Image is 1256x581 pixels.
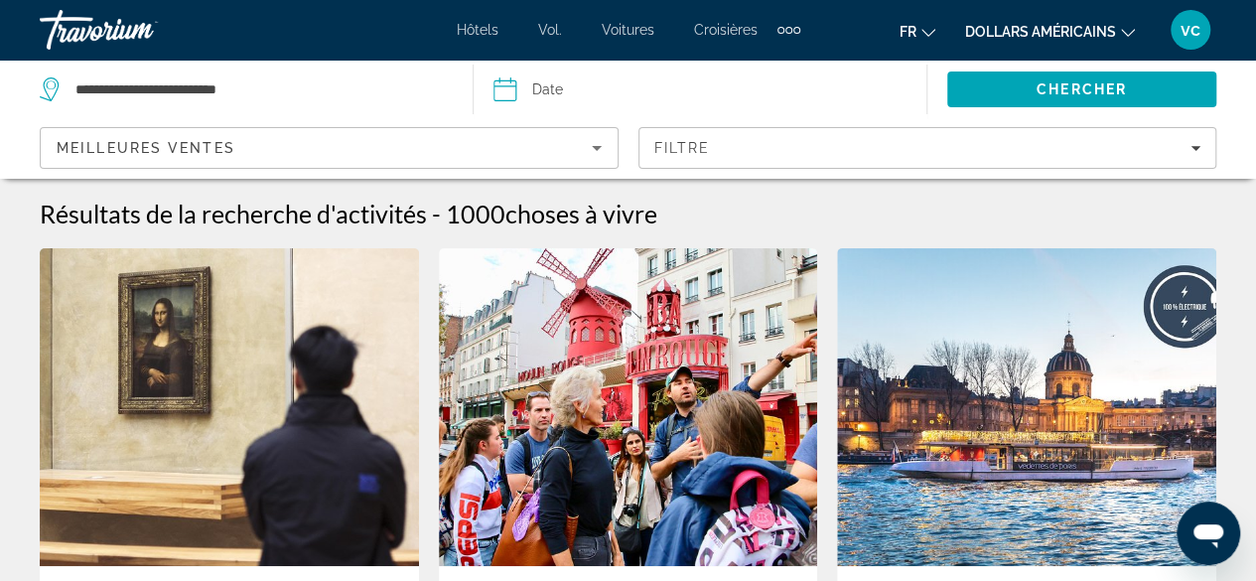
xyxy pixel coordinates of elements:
[777,14,800,46] button: Éléments de navigation supplémentaires
[965,24,1116,40] font: dollars américains
[837,248,1216,566] img: Croisière en soirée sur la Seine avec musique et boissons
[900,24,916,40] font: fr
[1181,19,1200,40] font: vc
[432,199,441,228] span: -
[457,22,498,38] a: Hôtels
[1177,502,1240,565] iframe: Bouton de lancement de la fenêtre de messagerie
[40,199,427,228] h1: Résultats de la recherche d'activités
[538,22,562,38] a: Vol.
[57,136,602,160] mat-select: Sort by
[439,248,818,566] img: Visite à pied d'une demi-journée avec un Guide ludique
[900,17,935,46] button: Changer de langue
[505,199,657,228] span: choses à vivre
[638,127,1217,169] button: Filters
[57,140,235,156] span: Meilleures ventes
[493,60,926,119] button: DateDate
[602,22,654,38] a: Voitures
[947,72,1216,107] button: Search
[694,22,758,38] a: Croisières
[654,140,711,156] span: Filtre
[40,248,419,566] img: Musée du Louvre - Visite guidée avec Mona Lisa
[40,4,238,56] a: Travorium
[73,74,453,104] input: Search destination
[1165,9,1216,51] button: Menu utilisateur
[965,17,1135,46] button: Changer de devise
[1037,81,1127,97] span: Chercher
[446,199,657,228] h2: 1000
